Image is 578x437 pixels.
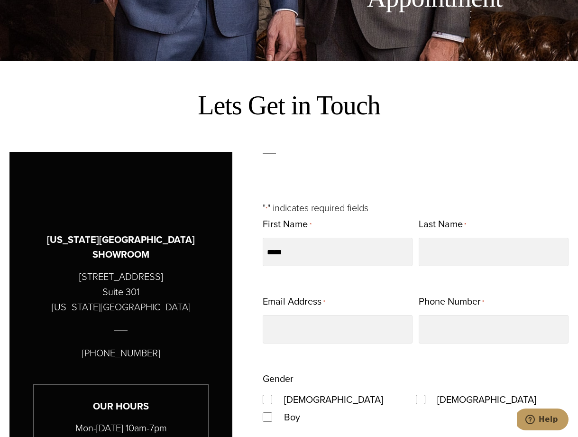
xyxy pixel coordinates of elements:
[263,293,325,311] label: Email Address
[52,269,191,315] p: [STREET_ADDRESS] Suite 301 [US_STATE][GEOGRAPHIC_DATA]
[275,409,310,426] label: Boy
[428,391,546,408] label: [DEMOGRAPHIC_DATA]
[263,215,311,234] label: First Name
[419,215,466,234] label: Last Name
[263,200,569,215] p: " " indicates required fields
[517,409,569,432] iframe: Opens a widget where you can chat to one of our agents
[33,232,209,262] h3: [US_STATE][GEOGRAPHIC_DATA] SHOWROOM
[419,293,484,311] label: Phone Number
[82,345,160,361] p: [PHONE_NUMBER]
[275,391,393,408] label: [DEMOGRAPHIC_DATA]
[9,90,569,121] h2: Lets Get in Touch
[263,370,294,387] legend: Gender
[34,399,208,414] h3: Our Hours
